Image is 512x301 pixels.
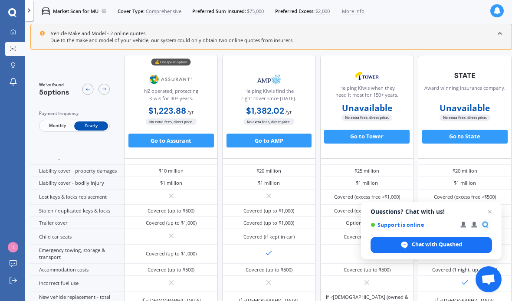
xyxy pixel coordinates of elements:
span: $75,000 [247,8,264,15]
div: Lost keys & locks replacement [30,190,124,205]
div: Option $<8/month [346,219,388,226]
div: Covered (up to $500) [246,266,292,273]
div: Due to the make and model of your vehicle, our system could only obtain two online quotes from in... [39,37,503,44]
div: Covered (up to $1,000) [243,219,294,226]
div: Trailer cover [30,217,124,229]
div: Covered (excess free <$500) [434,193,496,200]
div: Covered (excess free <$1,000) [334,193,400,200]
div: $25 million [354,167,379,174]
div: $20 million [453,167,477,174]
span: More info [342,8,364,15]
span: Monthly [40,121,74,131]
div: Child car seats [30,229,124,244]
span: / yr [286,109,292,115]
div: $1 million [454,180,476,186]
span: Cover Type: [118,8,144,15]
div: Covered (excess free <$1,000) [334,207,400,214]
div: $1 million [356,180,378,186]
button: Go to Tower [324,130,410,144]
div: $1 million [258,180,280,186]
div: Covered (up to $1,000) [146,250,197,257]
span: We've found [39,82,69,88]
div: Liability cover - property damages [30,165,124,177]
div: Emergency towing, storage & transport [30,245,124,264]
div: $1 million [160,180,182,186]
div: Covered (up to $1,000) [243,207,294,214]
b: $1,382.02 [246,106,284,117]
span: $2,000 [315,8,330,15]
div: Accommodation costs [30,264,124,276]
a: Open chat [476,266,502,292]
button: Go to State [422,130,508,144]
div: $20 million [256,167,281,174]
div: Liability cover - bodily injury [30,177,124,189]
b: Unavailable [342,105,392,111]
img: State-text-1.webp [442,68,488,84]
div: Covered (up to $500) [148,207,194,214]
b: Unavailable [440,105,490,111]
span: Questions? Chat with us! [371,208,492,215]
span: Comprehensive [146,8,181,15]
div: Covered (up to $750) [344,233,391,240]
span: Chat with Quashed [412,241,462,249]
span: No extra fees, direct price. [243,118,294,125]
div: Covered (if kept in car) [243,233,295,240]
span: Chat with Quashed [371,237,492,253]
div: Covered (up to $500) [148,266,194,273]
img: Tower.webp [344,68,390,85]
div: Award winning insurance company. [424,85,505,102]
div: Helping Kiwis when they need it most for 150+ years. [326,85,407,102]
div: Helping Kiwis find the right cover since [DATE]. [228,88,310,105]
img: car.f15378c7a67c060ca3f3.svg [42,7,50,15]
div: 💰 Cheapest option [151,59,191,65]
span: No extra fees, direct price. [440,115,490,121]
div: Covered (up to $500) [344,266,391,273]
div: Covered (1 night, up to $750) [432,266,497,273]
div: $10 million [159,167,184,174]
img: AMP.webp [246,71,292,88]
span: Preferred Excess: [275,8,315,15]
span: No extra fees, direct price. [341,115,392,121]
span: / yr [187,109,194,115]
img: Assurant.png [148,71,194,88]
div: Payment frequency [39,110,110,117]
img: 334dbab8aa9b92611915eee74e91548d [8,242,18,252]
div: Covered (up to $1,000) [146,219,197,226]
button: Go to Assurant [128,134,214,147]
p: Market Scan for MU [53,8,98,15]
span: Yearly [74,121,108,131]
button: Go to AMP [226,134,312,147]
span: Support is online [371,222,454,228]
span: 5 options [39,88,69,97]
div: Stolen / duplicated keys & locks [30,205,124,217]
b: $1,223.88 [148,106,186,117]
span: Preferred Sum Insured: [192,8,246,15]
div: NZ operated; protecting Kiwis for 30+ years. [130,88,212,105]
div: Incorrect fuel use [30,276,124,291]
div: Vehicle Make and Model - 2 online quotes [39,30,145,37]
span: No extra fees, direct price. [146,118,197,125]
